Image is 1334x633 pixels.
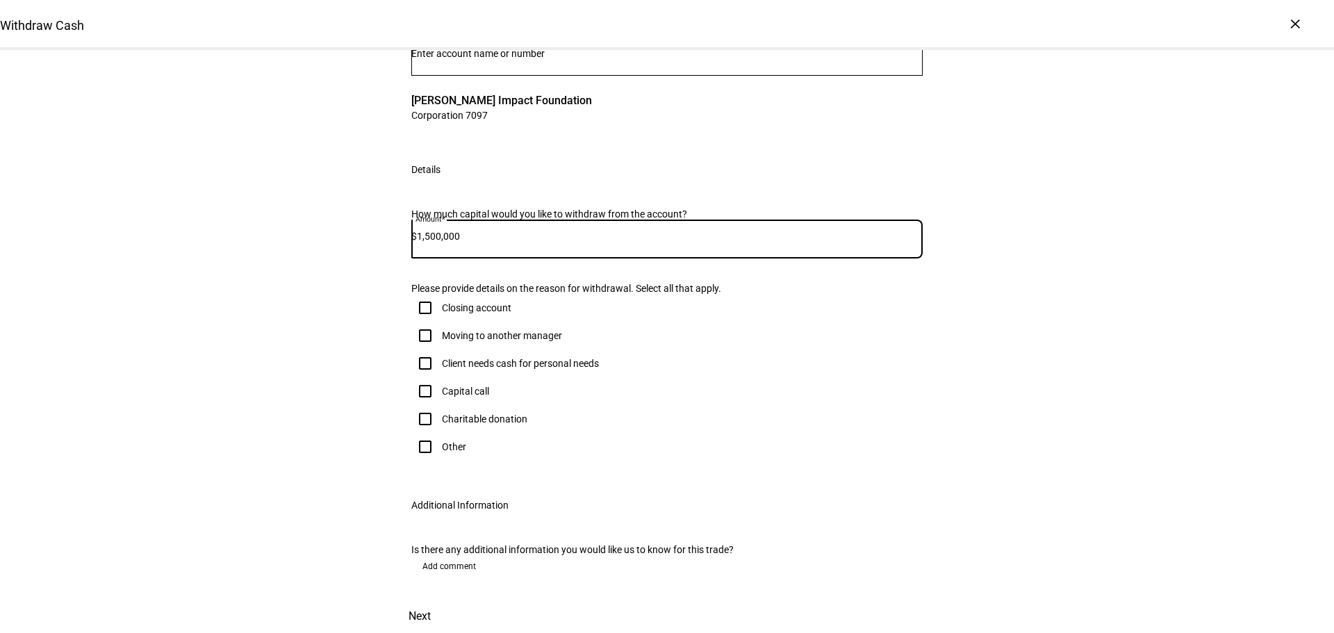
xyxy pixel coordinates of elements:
div: × [1284,13,1306,35]
mat-label: Amount* [415,215,445,223]
div: Additional Information [411,500,509,511]
div: Details [411,164,440,175]
span: Next [409,600,431,633]
div: Other [442,441,466,452]
span: [PERSON_NAME] Impact Foundation [411,92,592,108]
div: How much capital would you like to withdraw from the account? [411,208,923,220]
div: Please provide details on the reason for withdrawal. Select all that apply. [411,283,923,294]
div: Closing account [442,302,511,313]
button: Next [389,600,450,633]
span: Corporation 7097 [411,108,592,122]
input: Number [411,48,923,59]
div: Client needs cash for personal needs [442,358,599,369]
span: Add comment [422,555,476,577]
div: Is there any additional information you would like us to know for this trade? [411,544,923,555]
div: Charitable donation [442,413,527,425]
span: $ [411,231,417,242]
div: Capital call [442,386,489,397]
div: Moving to another manager [442,330,562,341]
button: Add comment [411,555,487,577]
